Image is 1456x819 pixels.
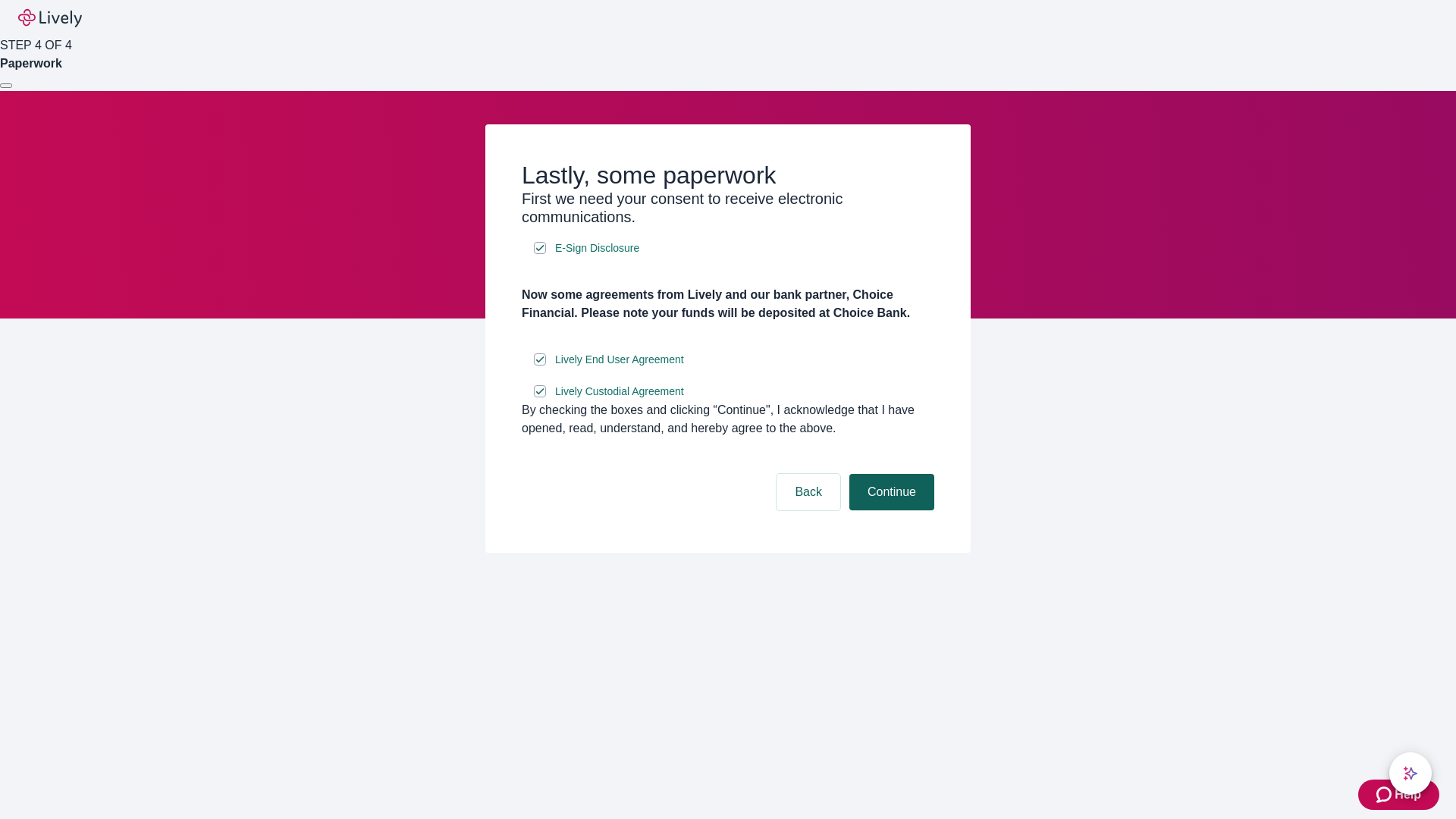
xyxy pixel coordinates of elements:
[555,384,684,400] span: Lively Custodial Agreement
[522,190,934,226] h3: First we need your consent to receive electronic communications.
[555,352,684,368] span: Lively End User Agreement
[522,286,934,322] h4: Now some agreements from Lively and our bank partner, Choice Financial. Please note your funds wi...
[522,161,934,190] h2: Lastly, some paperwork
[1389,752,1432,795] button: chat
[849,474,934,510] button: Continue
[1403,766,1418,781] svg: Lively AI Assistant
[18,9,82,27] img: Lively
[1395,786,1421,804] span: Help
[1358,780,1439,810] button: Zendesk support iconHelp
[552,239,642,258] a: e-sign disclosure document
[552,382,687,401] a: e-sign disclosure document
[777,474,840,510] button: Back
[555,240,639,256] span: E-Sign Disclosure
[522,401,934,438] div: By checking the boxes and clicking “Continue", I acknowledge that I have opened, read, understand...
[552,350,687,369] a: e-sign disclosure document
[1376,786,1395,804] svg: Zendesk support icon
